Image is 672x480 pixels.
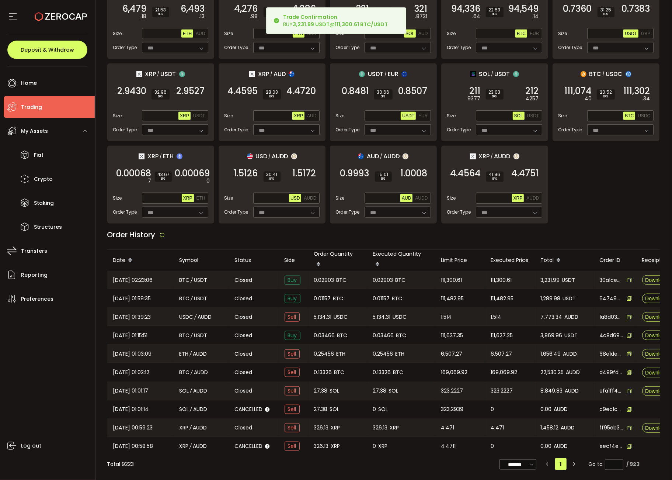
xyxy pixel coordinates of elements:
span: 3,869.96 [541,331,563,340]
button: USD [289,194,301,202]
span: [DATE] 01:59:35 [113,294,151,303]
span: AUDD [415,196,428,201]
em: / [384,71,387,77]
button: AUD [306,112,318,120]
span: 0.01157 [314,294,331,303]
button: XRP [178,112,191,120]
div: BUY @ [283,13,388,28]
span: XRP [147,152,159,161]
button: USDT [623,30,638,38]
span: Size [224,195,233,201]
span: 0.00068 [116,170,152,177]
span: 68e1de92-bfb6-4cd6-b93b-a7eed9d8baf2 [600,350,623,358]
span: USDT [194,294,208,303]
span: USD [256,152,268,161]
em: 7 [148,177,152,185]
img: eur_portfolio.svg [401,71,407,77]
em: / [603,71,605,77]
span: SOL [405,31,414,36]
button: BTC [515,30,527,38]
div: Executed Price [485,256,535,265]
b: 3,231.99 USDT [293,21,330,28]
span: USDC [638,113,650,118]
span: Size [558,30,567,37]
span: [DATE] 01:15:51 [113,331,148,340]
span: 1.514 [491,313,502,321]
b: Trade Confirmation [283,13,338,21]
span: Order Type [447,44,471,51]
button: Download [642,312,672,322]
span: Size [336,113,345,119]
span: 111,627.35 [441,331,463,340]
em: .98 [250,13,258,20]
button: USDT [401,112,416,120]
em: / [191,331,193,340]
span: XRP [180,113,189,118]
span: BTC [180,276,190,284]
span: 111,300.61 [491,276,512,284]
img: aud_portfolio.svg [289,71,295,77]
span: Download [645,296,668,301]
span: EUR [388,69,398,79]
img: zuPXiwguUFiBOIQyqLOiXsnnNitlx7q4LCwEbLHADjIpTka+Lip0HH8D0VTrd02z+wEAAAAASUVORK5CYII= [513,153,519,159]
span: 0.03466 [373,331,394,340]
span: EUR [530,31,539,36]
i: BPS [600,94,612,99]
button: Download [642,386,672,396]
span: Crypto [34,174,53,184]
span: 647496a0-1555-4ff6-ad17-102c1a00da6e [600,295,623,303]
span: Size [447,113,456,119]
div: Limit Price [435,256,485,265]
button: Download [642,368,672,377]
span: USDT [402,113,414,118]
span: Download [645,389,668,394]
span: Size [113,195,122,201]
span: 0.00069 [175,170,210,177]
img: aud_portfolio.svg [358,153,364,159]
em: .34 [643,95,650,103]
span: Structures [34,222,62,232]
span: 0.9993 [340,170,369,177]
span: AUD [274,69,286,79]
span: USDT [563,294,576,303]
i: BPS [489,94,501,99]
img: usdt_portfolio.svg [359,71,365,77]
span: 3,231.99 [541,276,560,284]
span: Fiat [34,150,43,160]
img: eth_portfolio.svg [177,153,182,159]
span: Order Type [336,209,360,215]
button: GBP [640,30,652,38]
button: AUD [417,30,429,38]
span: Closed [235,332,253,339]
span: Size [224,113,233,119]
button: AUDD [525,194,540,202]
span: Order Type [224,127,248,133]
div: Executed Quantity [367,250,435,271]
span: Download [645,314,668,320]
b: 111,300.61 BTC/USDT [335,21,388,28]
span: Size [447,195,456,201]
span: 1.5126 [234,170,258,177]
span: 111,300.61 [441,276,462,284]
span: Size [447,30,456,37]
img: usdc_portfolio.svg [626,71,631,77]
em: / [270,71,272,77]
span: 212 [526,87,539,95]
span: Order Type [336,127,360,133]
span: 0.01157 [373,294,390,303]
span: 4,276 [234,5,258,13]
span: AUD [418,31,428,36]
span: XRP [513,196,523,201]
span: 1.5172 [293,170,316,177]
span: Size [558,113,567,119]
span: ETH [183,31,192,36]
span: EUR [418,113,428,118]
span: Buy [285,276,300,285]
span: 1.0008 [401,170,428,177]
span: Order Type [447,127,471,133]
span: 30.41 [267,172,278,177]
span: 15.01 [378,172,389,177]
span: efa1ff44-ec74-4d1f-a80c-ce64eaed0558 [600,387,623,395]
em: / [160,153,162,160]
span: 1a8d032d-671e-4fef-a532-edb7027a1d14 [600,313,623,321]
